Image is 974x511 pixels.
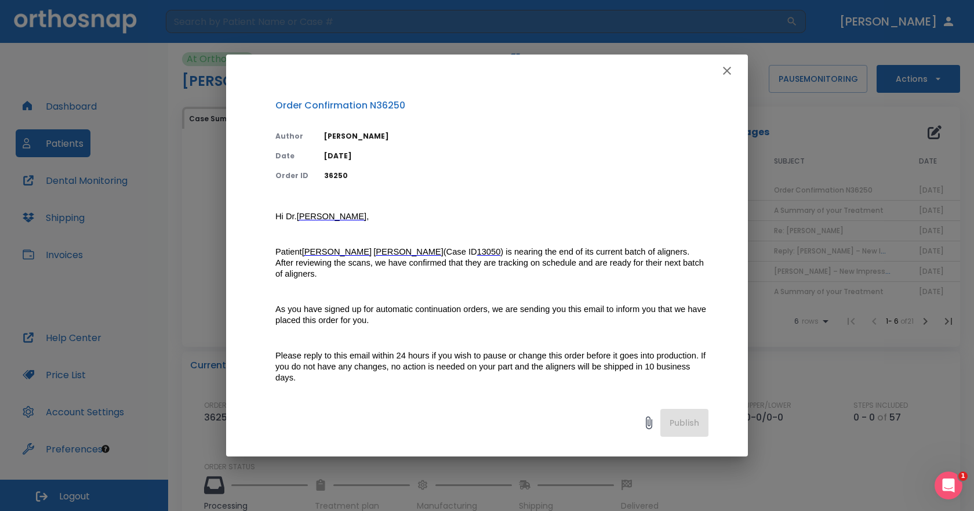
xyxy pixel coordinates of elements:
[275,171,310,181] p: Order ID
[324,151,708,161] p: [DATE]
[477,247,501,257] a: 13050
[324,171,708,181] p: 36250
[297,212,367,222] a: [PERSON_NAME]
[444,247,477,256] span: (Case ID
[275,247,302,256] span: Patient
[373,247,444,257] a: [PERSON_NAME]
[958,472,968,481] span: 1
[275,247,706,278] span: ) is nearing the end of its current batch of aligners. After reviewing the scans, we have confirm...
[324,131,708,142] p: [PERSON_NAME]
[366,212,369,221] span: ,
[275,212,297,221] span: Hi Dr.
[275,131,310,142] p: Author
[302,247,372,257] a: [PERSON_NAME]
[302,247,372,256] span: [PERSON_NAME]
[373,247,444,256] span: [PERSON_NAME]
[275,305,708,325] span: As you have signed up for automatic continuation orders, we are sending you this email to inform ...
[935,472,962,499] iframe: Intercom live chat
[275,99,708,113] p: Order Confirmation N36250
[275,151,310,161] p: Date
[477,247,501,256] span: 13050
[275,351,708,382] span: Please reply to this email within 24 hours if you wish to pause or change this order before it go...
